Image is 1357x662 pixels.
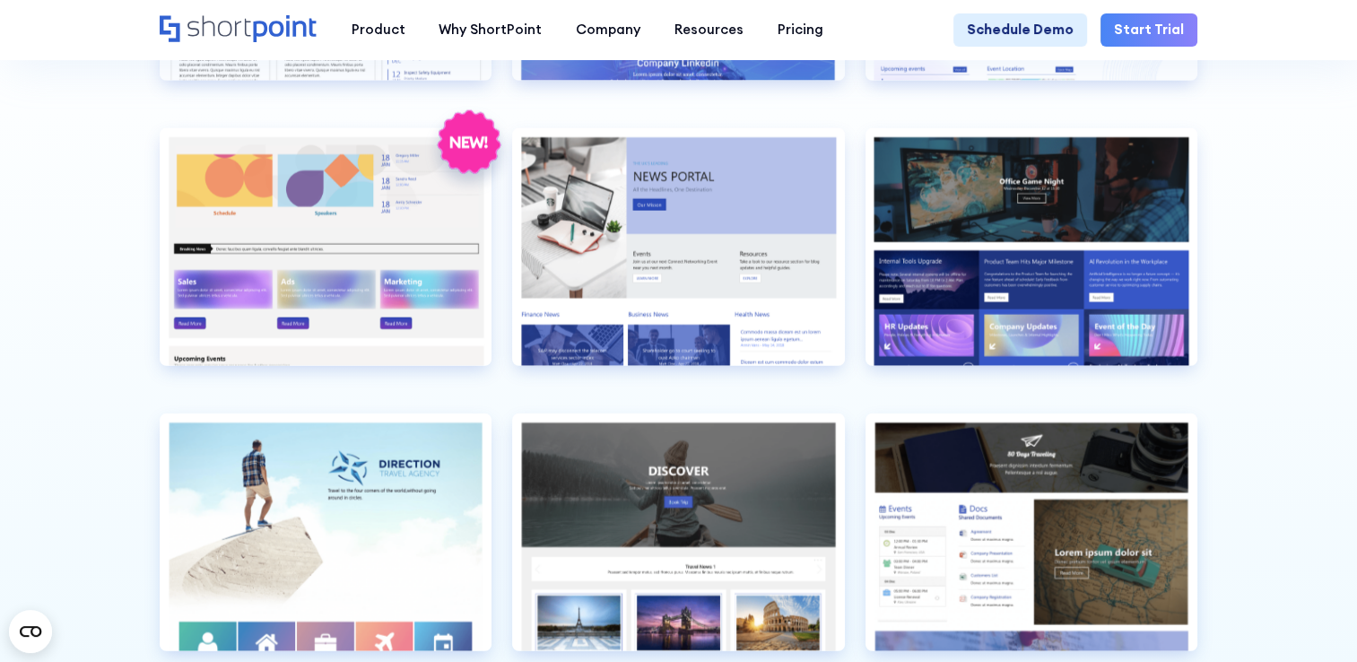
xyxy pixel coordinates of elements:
[1267,576,1357,662] iframe: Chat Widget
[576,20,640,40] div: Company
[559,13,657,48] a: Company
[9,610,52,653] button: Open CMP widget
[674,20,744,40] div: Resources
[953,13,1087,48] a: Schedule Demo
[778,20,823,40] div: Pricing
[335,13,422,48] a: Product
[1100,13,1197,48] a: Start Trial
[439,20,542,40] div: Why ShortPoint
[422,13,559,48] a: Why ShortPoint
[512,128,845,393] a: News Portal 1
[160,128,492,393] a: Marketing 2
[866,128,1198,393] a: News Portal 2
[351,20,404,40] div: Product
[657,13,761,48] a: Resources
[761,13,840,48] a: Pricing
[160,15,318,44] a: Home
